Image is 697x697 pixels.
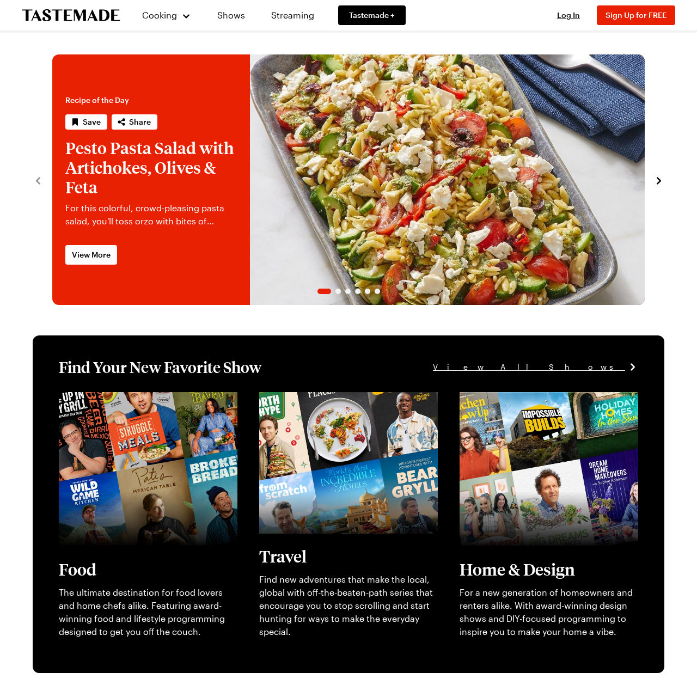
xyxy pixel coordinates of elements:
[83,117,101,127] span: Save
[22,9,120,22] a: To Tastemade Home Page
[433,361,638,373] a: View All Shows
[349,10,395,21] span: Tastemade +
[653,173,664,186] button: navigate to next item
[338,5,406,25] a: Tastemade +
[259,393,408,403] a: View full content for [object Object]
[375,289,380,294] span: Go to slide 6
[65,114,107,130] button: Save recipe
[433,361,625,373] span: View All Shows
[345,289,351,294] span: Go to slide 3
[460,393,608,403] a: View full content for [object Object]
[33,173,44,186] button: navigate to previous item
[129,117,151,127] span: Share
[355,289,360,294] span: Go to slide 4
[365,289,370,294] span: Go to slide 5
[72,249,111,260] span: View More
[335,289,341,294] span: Go to slide 2
[59,357,261,377] h1: Find Your New Favorite Show
[59,393,207,403] a: View full content for [object Object]
[142,10,177,20] span: Cooking
[597,5,675,25] button: Sign Up for FREE
[606,10,667,20] span: Sign Up for FREE
[52,54,645,305] div: 1 / 6
[317,289,331,294] span: Go to slide 1
[547,10,590,21] button: Log In
[557,10,580,20] span: Log In
[112,114,157,130] button: Share
[142,2,191,28] button: Cooking
[65,245,117,265] a: View More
